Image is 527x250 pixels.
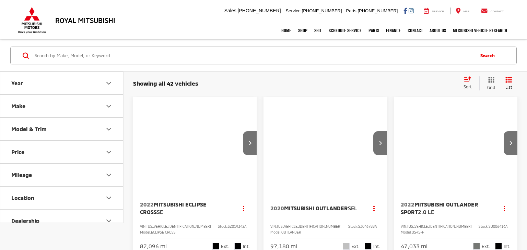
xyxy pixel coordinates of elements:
span: Labrador Black Pearl [212,243,219,250]
span: VIN: [140,224,147,228]
div: Model & Trim [105,125,113,133]
span: Mitsubishi Outlander [284,205,348,211]
span: Model: [140,230,151,234]
a: 2020Mitsubishi OutlanderSEL [270,204,361,212]
button: List View [500,76,517,90]
button: Actions [368,202,380,214]
span: Ext. [221,243,229,250]
span: Black [365,243,372,250]
button: Next image [373,131,387,155]
div: Make [105,102,113,110]
span: [PHONE_NUMBER] [358,8,398,13]
div: Price [105,148,113,156]
span: Ext. [482,243,490,250]
a: Service [419,8,449,14]
span: Int. [504,243,511,250]
span: Mercury Gray Metallic [473,243,480,250]
div: Year [11,80,23,86]
a: 2022Mitsubishi Eclipse CrossSE [140,201,231,216]
span: Stock: [348,224,358,228]
button: Actions [238,202,250,214]
span: [PHONE_NUMBER] [302,8,342,13]
button: YearYear [0,72,124,94]
span: Silver [343,243,350,250]
span: List [505,84,512,90]
span: 2020 [270,205,284,211]
a: Shop [295,22,311,39]
a: 2022Mitsubishi Outlander Sport2.0 LE [401,201,492,216]
div: Dealership [11,217,39,224]
div: Mileage [105,171,113,179]
span: Sales [224,8,236,13]
a: Contact [476,8,509,14]
span: Grid [487,85,495,90]
span: Stock: [218,224,228,228]
button: Search [473,47,505,64]
span: 2022 [401,201,414,208]
div: Dealership [105,217,113,225]
a: About Us [426,22,449,39]
div: Year [105,79,113,87]
div: Location [105,194,113,202]
a: Instagram: Click to visit our Instagram page [409,8,414,13]
span: Showing all 42 vehicles [133,80,198,87]
span: Contact [491,10,504,13]
span: SZ046788A [358,224,377,228]
img: Mitsubishi [16,7,47,34]
a: Schedule Service: Opens in a new tab [325,22,365,39]
button: Next image [504,131,517,155]
span: ECLIPSE CROSS [151,230,176,234]
div: Location [11,195,34,201]
h3: Royal Mitsubishi [55,16,115,24]
span: Black [495,243,502,250]
span: VIN: [270,224,277,228]
span: 2.0 LE [418,209,434,215]
button: Model & TrimModel & Trim [0,118,124,140]
span: Sort [464,84,472,89]
a: Home [278,22,295,39]
span: Parts [346,8,356,13]
span: Stock: [479,224,489,228]
input: Search by Make, Model, or Keyword [34,47,473,64]
a: Facebook: Click to visit our Facebook page [403,8,407,13]
span: Black [234,243,241,250]
button: MileageMileage [0,164,124,186]
div: Mileage [11,172,32,178]
span: SEL [348,205,357,211]
span: dropdown dots [243,205,244,211]
span: 2022 [140,201,154,208]
span: Mitsubishi Outlander Sport [401,201,478,215]
span: SZ019342A [228,224,246,228]
span: dropdown dots [504,205,505,211]
button: LocationLocation [0,187,124,209]
span: [US_VEHICLE_IDENTIFICATION_NUMBER] [407,224,472,228]
span: [US_VEHICLE_IDENTIFICATION_NUMBER] [277,224,341,228]
button: Grid View [479,76,500,90]
span: [US_VEHICLE_IDENTIFICATION_NUMBER] [147,224,211,228]
span: [PHONE_NUMBER] [238,8,281,13]
span: Service [286,8,301,13]
a: Sell [311,22,325,39]
div: Make [11,103,25,109]
a: Parts: Opens in a new tab [365,22,383,39]
span: Model: [270,230,281,234]
button: Actions [499,202,511,214]
span: Int. [373,243,380,250]
div: Price [11,149,24,155]
button: MakeMake [0,95,124,117]
button: DealershipDealership [0,210,124,232]
span: Mitsubishi Eclipse Cross [140,201,207,215]
span: Model: [401,230,412,234]
div: Model & Trim [11,126,47,132]
a: Mitsubishi Vehicle Research [449,22,511,39]
span: SU006419A [489,224,507,228]
a: Finance [383,22,404,39]
span: Map [464,10,469,13]
span: OUTLANDER [281,230,301,234]
span: OS45-F [412,230,424,234]
span: Ext. [351,243,360,250]
span: Service [432,10,444,13]
span: Int. [243,243,250,250]
span: SE [157,209,163,215]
